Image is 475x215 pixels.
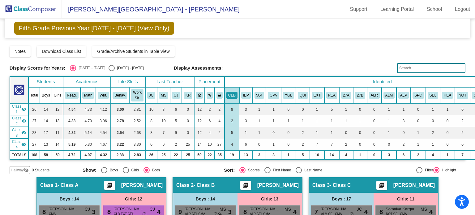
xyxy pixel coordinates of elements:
td: 6 [205,115,215,127]
td: TOTALS [10,150,28,160]
td: 3 [239,103,253,115]
th: Good Parent Volunteer [266,87,281,103]
span: Sort: [224,167,235,173]
td: 1 [353,115,367,127]
td: 14 [52,139,63,150]
div: Last Name [302,167,322,173]
th: Advanced Learning Math [382,87,396,103]
td: 0 [145,139,157,150]
div: [DATE] - [DATE] [115,65,144,71]
span: Class 4 [12,139,21,150]
td: 1 [310,103,324,115]
td: 0 [281,103,296,115]
div: [DATE] - [DATE] [76,65,105,71]
td: 4.32 [96,150,111,160]
span: Hallway [11,167,24,173]
td: 0 [440,127,455,139]
td: 7 [455,150,470,160]
button: EXT [312,92,323,99]
td: 3.22 [111,139,129,150]
span: Class 3 [12,127,21,138]
button: Writ. [98,92,109,99]
span: Download Class List [42,49,81,54]
div: Highlight [439,167,456,173]
td: 35 [215,150,225,160]
mat-radio-group: Select an option [224,167,361,173]
td: 0 [281,127,296,139]
td: 1 [266,115,281,127]
td: 1 [426,139,440,150]
th: Keep away students [194,87,205,103]
td: 1 [411,127,426,139]
td: 1 [324,115,339,127]
td: 0 [411,103,426,115]
span: Class 2 [12,115,21,127]
td: 1 [396,103,411,115]
th: Advanced Learning Plan (General) [396,87,411,103]
td: 8 [225,103,239,115]
button: ALP [398,92,409,99]
a: Logout [450,4,475,14]
mat-icon: visibility [21,142,26,147]
td: 2 [455,115,470,127]
span: CJ [150,206,155,213]
td: 4.82 [63,127,80,139]
button: Read. [65,92,79,99]
mat-icon: picture_as_pdf [242,182,249,191]
td: 58 [40,150,52,160]
td: 1 [426,103,440,115]
td: Kaleigh Ritter - Class D [10,139,28,150]
td: 1 [281,150,296,160]
td: 12 [194,115,205,127]
td: 1 [310,115,324,127]
td: 3 [382,150,396,160]
div: Girls [129,167,139,173]
td: 0 [367,150,382,160]
span: Class 1 [40,182,58,188]
button: JC [147,92,155,99]
span: - Class A [58,182,79,188]
th: Read Plan [324,87,339,103]
td: 7 [324,139,339,150]
td: 1 [310,127,324,139]
button: MS [159,92,168,99]
th: Extrovert [310,87,324,103]
th: Culturally Linguistic Diversity [225,87,239,103]
button: 27A [341,92,351,99]
th: Academics [63,76,111,87]
th: 504 Plan [253,87,266,103]
th: Notes are included [455,87,470,103]
td: 8 [145,127,157,139]
span: - Class B [194,182,215,188]
td: 22 [170,150,182,160]
td: 2.52 [129,115,145,127]
td: 4.70 [80,115,96,127]
td: 5.30 [80,139,96,150]
td: 1 [339,103,353,115]
td: 0 [182,115,194,127]
span: [PERSON_NAME] [121,182,163,188]
td: 4.73 [80,103,96,115]
td: 0 [266,127,281,139]
td: 0 [182,103,194,115]
td: 4 [339,150,353,160]
td: 0 [367,103,382,115]
td: 1 [324,127,339,139]
span: [PERSON_NAME] [113,206,144,212]
mat-icon: visibility_off [24,168,29,173]
mat-icon: picture_as_pdf [106,182,113,191]
button: Work Sk. [131,89,143,101]
button: KR [184,92,192,99]
td: 3.96 [96,115,111,127]
div: Scores [246,167,259,173]
div: Filter [422,167,433,173]
span: Show: [83,167,96,173]
td: 108 [28,150,40,160]
td: 4.97 [80,150,96,160]
td: 3 [239,115,253,127]
td: 5 [324,103,339,115]
th: Students [28,76,63,87]
span: Class 1 [12,104,21,115]
th: Counseling Services [426,87,440,103]
button: Download Class List [37,46,86,57]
